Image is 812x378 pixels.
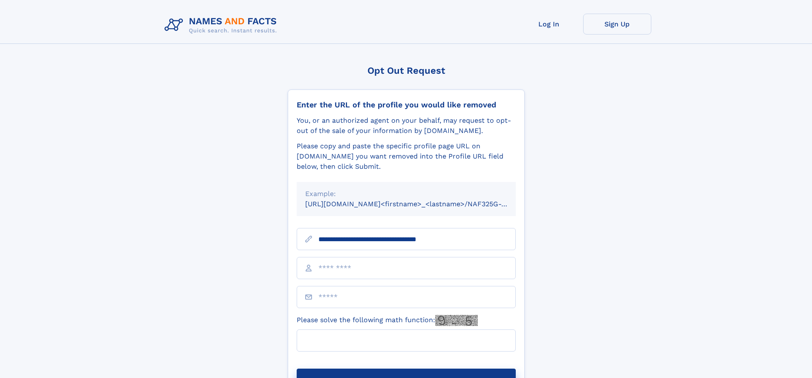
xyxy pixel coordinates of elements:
div: Opt Out Request [288,65,525,76]
small: [URL][DOMAIN_NAME]<firstname>_<lastname>/NAF325G-xxxxxxxx [305,200,532,208]
label: Please solve the following math function: [297,315,478,326]
div: Example: [305,189,507,199]
div: Enter the URL of the profile you would like removed [297,100,516,110]
img: Logo Names and Facts [161,14,284,37]
div: You, or an authorized agent on your behalf, may request to opt-out of the sale of your informatio... [297,115,516,136]
div: Please copy and paste the specific profile page URL on [DOMAIN_NAME] you want removed into the Pr... [297,141,516,172]
a: Log In [515,14,583,35]
a: Sign Up [583,14,651,35]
